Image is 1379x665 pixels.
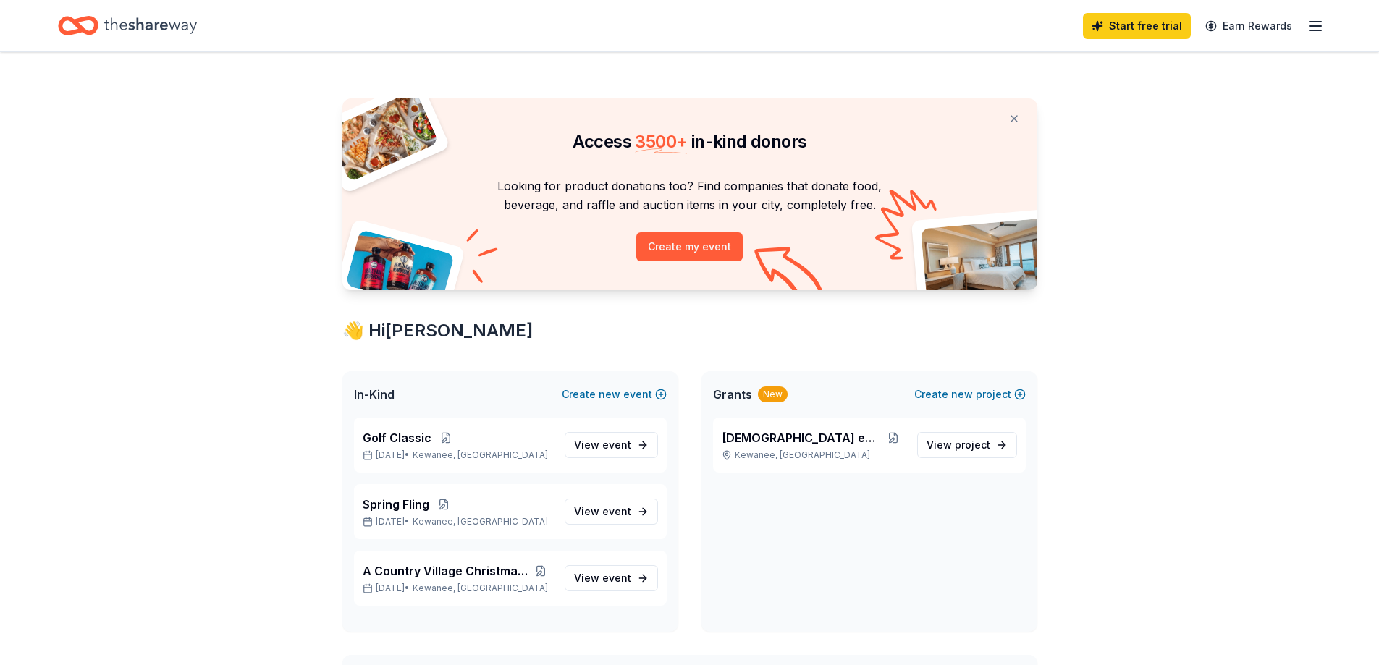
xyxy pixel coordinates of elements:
a: View event [565,499,658,525]
span: 3500 + [635,131,687,152]
p: Looking for product donations too? Find companies that donate food, beverage, and raffle and auct... [360,177,1020,215]
span: event [602,572,631,584]
button: Create my event [636,232,743,261]
span: new [951,386,973,403]
a: Earn Rewards [1197,13,1301,39]
span: View [927,436,990,454]
a: View event [565,565,658,591]
p: [DATE] • [363,516,553,528]
a: View project [917,432,1017,458]
span: View [574,569,631,587]
span: Grants [713,386,752,403]
a: View event [565,432,658,458]
a: Start free trial [1083,13,1191,39]
img: Pizza [326,90,439,182]
span: new [599,386,620,403]
p: [DATE] • [363,449,553,461]
span: event [602,505,631,517]
p: [DATE] • [363,583,553,594]
button: Createnewproject [914,386,1026,403]
span: In-Kind [354,386,395,403]
span: A Country Village Christmas Bazaar [363,562,530,580]
div: New [758,386,788,402]
div: 👋 Hi [PERSON_NAME] [342,319,1037,342]
span: View [574,436,631,454]
span: project [955,439,990,451]
span: View [574,503,631,520]
img: Curvy arrow [754,247,827,301]
button: Createnewevent [562,386,667,403]
span: Kewanee, [GEOGRAPHIC_DATA] [413,449,548,461]
span: event [602,439,631,451]
span: Access in-kind donors [573,131,807,152]
span: Kewanee, [GEOGRAPHIC_DATA] [413,516,548,528]
span: Golf Classic [363,429,431,446]
span: Kewanee, [GEOGRAPHIC_DATA] [413,583,548,594]
span: [DEMOGRAPHIC_DATA] education [722,429,882,446]
a: Home [58,9,197,43]
span: Spring Fling [363,496,429,513]
p: Kewanee, [GEOGRAPHIC_DATA] [722,449,906,461]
